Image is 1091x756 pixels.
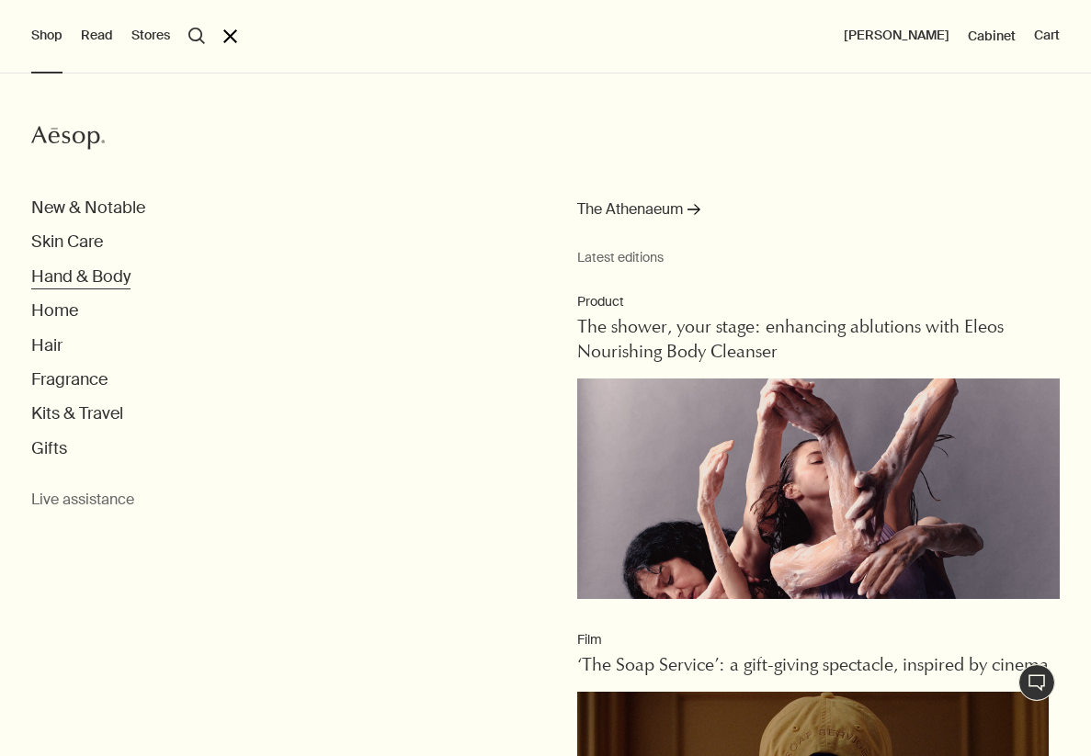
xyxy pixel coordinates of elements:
[31,491,134,510] button: Live assistance
[31,124,105,152] svg: Aesop
[844,27,949,45] button: [PERSON_NAME]
[131,27,170,45] button: Stores
[577,197,700,231] a: The Athenaeum
[31,369,108,390] button: Fragrance
[577,293,1061,604] a: ProductThe shower, your stage: enhancing ablutions with Eleos Nourishing Body CleanserDancers wea...
[577,657,1049,675] span: ‘The Soap Service’: a gift-giving spectacle, inspired by cinema
[27,119,109,161] a: Aesop
[577,319,1004,362] span: The shower, your stage: enhancing ablutions with Eleos Nourishing Body Cleanser
[31,197,145,219] button: New & Notable
[1018,664,1055,701] button: Live Assistance
[577,631,1049,649] p: Film
[31,231,103,253] button: Skin Care
[1034,27,1060,45] button: Cart
[31,27,63,45] button: Shop
[31,266,131,288] button: Hand & Body
[577,293,1061,311] p: Product
[31,335,63,356] button: Hair
[81,27,113,45] button: Read
[31,403,123,424] button: Kits & Travel
[188,28,205,44] button: Open search
[31,438,67,459] button: Gifts
[31,300,78,322] button: Home
[577,197,683,221] span: The Athenaeum
[968,28,1016,44] a: Cabinet
[223,29,237,43] button: Close the Menu
[577,249,1061,265] small: Latest editions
